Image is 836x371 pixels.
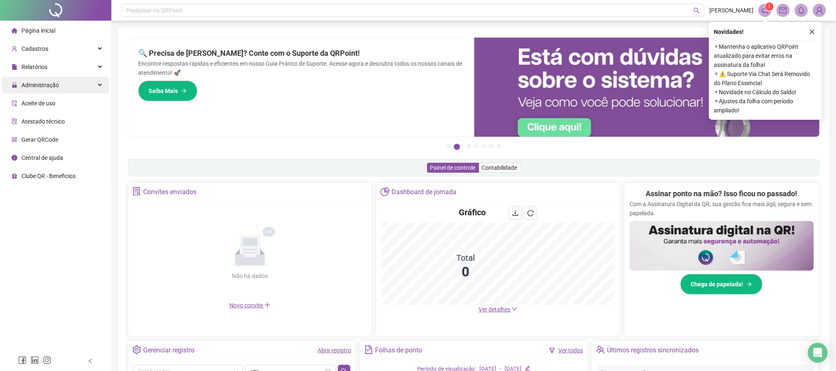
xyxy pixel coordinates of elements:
[21,155,63,161] span: Central de ajuda
[779,7,787,14] span: mail
[630,221,814,271] img: banner%2F02c71560-61a6-44d4-94b9-c8ab97240462.png
[474,38,820,137] img: banner%2F0cf4e1f0-cb71-40ef-aa93-44bd3d4ee559.png
[558,347,583,354] a: Ver todos
[18,356,26,364] span: facebook
[607,343,699,357] div: Últimos registros sincronizados
[430,164,476,171] span: Painel de controle
[512,210,519,216] span: download
[212,271,288,281] div: Não há dados
[87,358,93,364] span: left
[808,343,828,363] div: Open Intercom Messenger
[21,173,76,179] span: Clube QR - Beneficios
[765,2,774,11] sup: 1
[459,207,486,218] h4: Gráfico
[21,45,48,52] span: Cadastros
[646,188,797,200] h2: Assinar ponto na mão? Isso ficou no passado!
[714,97,817,115] span: ⚬ Ajustes da folha com período ampliado!
[21,27,55,34] span: Página inicial
[482,164,517,171] span: Contabilidade
[12,46,17,52] span: user-add
[596,345,605,354] span: team
[454,144,460,150] button: 2
[512,306,517,312] span: down
[809,29,815,35] span: close
[768,4,771,10] span: 1
[446,144,451,148] button: 1
[714,69,817,88] span: ⚬ ⚠️ Suporte Via Chat Será Removido do Plano Essencial
[714,42,817,69] span: ⚬ Mantenha o aplicativo QRPoint atualizado para evitar erros na assinatura da folha!
[12,28,17,33] span: home
[364,345,373,354] span: file-text
[138,81,197,101] button: Saiba Mais
[21,64,47,70] span: Relatórios
[761,7,769,14] span: notification
[525,366,530,371] span: edit
[43,356,51,364] span: instagram
[264,302,271,308] span: plus
[229,302,271,309] span: Novo convite
[12,173,17,179] span: gift
[21,118,65,125] span: Atestado técnico
[21,136,58,143] span: Gerar QRCode
[694,7,700,14] span: search
[482,144,486,148] button: 5
[12,137,17,143] span: qrcode
[714,88,817,97] span: ⚬ Novidade no Cálculo do Saldo!
[318,347,351,354] a: Abrir registro
[746,281,752,287] span: arrow-right
[12,119,17,124] span: solution
[12,100,17,106] span: audit
[143,185,196,199] div: Convites enviados
[630,200,814,218] p: Com a Assinatura Digital da QR, sua gestão fica mais ágil, segura e sem papelada.
[813,4,826,17] img: 14016
[380,187,389,196] span: pie-chart
[392,185,456,199] div: Dashboard de jornada
[714,27,744,36] span: Novidades !
[138,59,464,77] p: Encontre respostas rápidas e eficientes em nosso Guia Prático de Suporte. Acesse agora e descubra...
[21,100,55,107] span: Aceite de uso
[709,6,753,15] span: [PERSON_NAME]
[31,356,39,364] span: linkedin
[132,187,141,196] span: solution
[479,306,517,313] a: Ver detalhes down
[143,343,194,357] div: Gerenciar registro
[479,306,510,313] span: Ver detalhes
[12,64,17,70] span: file
[21,82,59,88] span: Administração
[549,347,555,353] span: filter
[12,82,17,88] span: lock
[181,88,187,94] span: arrow-right
[489,144,494,148] button: 6
[12,155,17,161] span: info-circle
[132,345,141,354] span: setting
[798,7,805,14] span: bell
[138,48,464,59] h2: 🔍 Precisa de [PERSON_NAME]? Conte com o Suporte da QRPoint!
[497,144,501,148] button: 7
[467,144,471,148] button: 3
[149,86,178,95] span: Saiba Mais
[680,274,763,295] button: Chega de papelada!
[527,210,534,216] span: reload
[691,280,743,289] span: Chega de papelada!
[375,343,422,357] div: Folhas de ponto
[475,144,479,148] button: 4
